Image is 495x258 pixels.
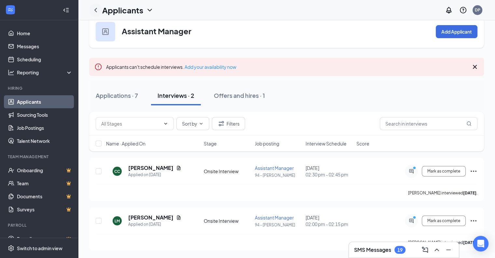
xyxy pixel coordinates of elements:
[445,6,453,14] svg: Notifications
[17,177,73,190] a: TeamCrown
[92,6,100,14] svg: ChevronLeft
[422,216,466,226] button: Mark as complete
[17,245,62,251] div: Switch to admin view
[146,6,154,14] svg: ChevronDown
[8,85,71,91] div: Hiring
[407,169,415,174] svg: ActiveChat
[255,222,302,228] p: 94 - [PERSON_NAME]
[176,117,209,130] button: Sort byChevronDown
[443,245,454,255] button: Minimize
[17,108,73,121] a: Sourcing Tools
[421,246,429,254] svg: ComposeMessage
[8,222,71,228] div: Payroll
[102,5,143,16] h1: Applicants
[214,91,265,99] div: Offers and hires · 1
[408,190,477,196] p: [PERSON_NAME] interviewed .
[17,95,73,108] a: Applicants
[470,217,477,225] svg: Ellipses
[106,140,145,147] span: Name · Applied On
[128,221,181,228] div: Applied on [DATE]
[475,7,480,13] div: DP
[422,166,466,176] button: Mark as complete
[176,215,181,220] svg: Document
[408,240,477,245] p: [PERSON_NAME] interviewed .
[17,27,73,40] a: Home
[306,214,352,227] div: [DATE]
[255,215,294,220] span: Assistant Manager
[17,121,73,134] a: Job Postings
[354,246,391,253] h3: SMS Messages
[306,165,352,178] div: [DATE]
[94,63,102,71] svg: Error
[101,120,160,127] input: All Stages
[255,173,302,178] p: 94 - [PERSON_NAME]
[96,91,138,99] div: Applications · 7
[7,7,14,13] svg: WorkstreamLogo
[463,190,476,195] b: [DATE]
[185,64,236,70] a: Add your availability now
[217,120,225,128] svg: Filter
[356,140,369,147] span: Score
[204,218,251,224] div: Onsite Interview
[306,171,352,178] span: 02:30 pm - 02:45 pm
[63,7,69,13] svg: Collapse
[427,219,460,223] span: Mark as complete
[17,53,73,66] a: Scheduling
[176,165,181,171] svg: Document
[212,117,245,130] button: Filter Filters
[411,166,419,171] svg: PrimaryDot
[306,140,347,147] span: Interview Schedule
[459,6,467,14] svg: QuestionInfo
[445,246,452,254] svg: Minimize
[17,69,73,76] div: Reporting
[466,121,472,126] svg: MagnifyingGlass
[199,121,204,126] svg: ChevronDown
[128,172,181,178] div: Applied on [DATE]
[17,164,73,177] a: OnboardingCrown
[102,28,109,35] img: user icon
[106,64,236,70] span: Applicants can't schedule interviews.
[17,134,73,147] a: Talent Network
[436,25,477,38] button: Add Applicant
[420,245,430,255] button: ComposeMessage
[380,117,477,130] input: Search in interviews
[17,190,73,203] a: DocumentsCrown
[17,203,73,216] a: SurveysCrown
[427,169,460,174] span: Mark as complete
[407,218,415,223] svg: ActiveChat
[8,245,14,251] svg: Settings
[255,165,294,171] span: Assistant Manager
[115,218,120,224] div: LM
[158,91,194,99] div: Interviews · 2
[471,63,479,71] svg: Cross
[128,164,173,172] h5: [PERSON_NAME]
[470,167,477,175] svg: Ellipses
[114,169,120,174] div: CC
[122,25,191,37] h3: Assistant Manager
[17,40,73,53] a: Messages
[163,121,168,126] svg: ChevronDown
[432,245,442,255] button: ChevronUp
[463,240,476,245] b: [DATE]
[255,140,279,147] span: Job posting
[411,216,419,221] svg: PrimaryDot
[128,214,173,221] h5: [PERSON_NAME]
[182,121,197,126] span: Sort by
[17,232,73,245] a: PayrollCrown
[306,221,352,227] span: 02:00 pm - 02:15 pm
[204,140,217,147] span: Stage
[397,247,403,253] div: 19
[473,236,488,251] div: Open Intercom Messenger
[8,154,71,159] div: Team Management
[433,246,441,254] svg: ChevronUp
[8,69,14,76] svg: Analysis
[204,168,251,175] div: Onsite Interview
